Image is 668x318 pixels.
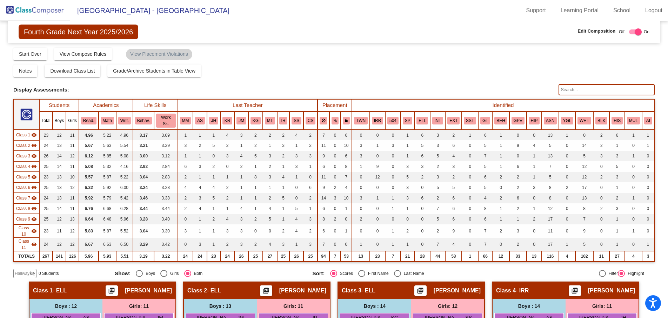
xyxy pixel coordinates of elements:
[509,161,527,172] td: 6
[625,111,642,130] th: Multi-Racial
[625,161,642,172] td: 0
[178,140,193,151] td: 3
[542,130,559,140] td: 13
[303,172,318,182] td: 0
[250,117,261,124] button: KG
[370,111,385,130] th: Interrelated Resource
[478,140,492,151] td: 5
[31,143,37,148] mat-icon: visibility
[414,111,430,130] th: English Language Learner
[116,151,133,161] td: 5.08
[178,130,193,140] td: 1
[403,117,413,124] button: SP
[133,140,154,151] td: 3.21
[262,287,270,297] mat-icon: picture_as_pdf
[154,172,178,182] td: 2.83
[39,161,52,172] td: 25
[39,111,52,130] th: Total
[289,161,303,172] td: 3
[509,151,527,161] td: 0
[329,130,341,140] td: 0
[619,29,624,35] span: Off
[642,161,654,172] td: 0
[329,161,341,172] td: 0
[277,111,290,130] th: Isaac Rickett
[66,161,79,172] td: 11
[341,140,352,151] td: 10
[416,287,425,297] mat-icon: picture_as_pdf
[303,130,318,140] td: 2
[462,130,478,140] td: 1
[609,151,625,161] td: 3
[609,161,625,172] td: 5
[593,161,609,172] td: 0
[593,140,609,151] td: 2
[642,140,654,151] td: 1
[220,151,234,161] td: 3
[207,172,220,182] td: 1
[193,151,207,161] td: 1
[414,285,427,296] button: Print Students Details
[156,114,176,128] button: Work Sk.
[303,151,318,161] td: 3
[178,161,193,172] td: 6
[79,161,99,172] td: 5.08
[575,130,593,140] td: 0
[401,140,415,151] td: 1
[195,117,205,124] button: AS
[642,151,654,161] td: 0
[263,151,277,161] td: 3
[135,117,152,124] button: Behav.
[577,28,615,35] span: Edit Composition
[542,111,559,130] th: Asian
[559,84,655,95] input: Search...
[116,140,133,151] td: 5.54
[642,130,654,140] td: 1
[509,140,527,151] td: 9
[385,151,401,161] td: 0
[561,117,574,124] button: YGL
[207,130,220,140] td: 1
[79,151,99,161] td: 6.12
[289,140,303,151] td: 1
[642,111,654,130] th: American Indian
[234,111,248,130] th: Jennifer Miller
[193,161,207,172] td: 3
[265,117,275,124] button: MT
[263,130,277,140] td: 2
[370,161,385,172] td: 9
[575,111,593,130] th: White
[608,5,636,16] a: School
[318,161,329,172] td: 6
[39,140,52,151] td: 24
[527,130,542,140] td: 0
[521,5,552,16] a: Support
[236,117,246,124] button: JM
[352,130,370,140] td: 0
[370,151,385,161] td: 0
[180,117,191,124] button: MM
[31,164,37,169] mat-icon: visibility
[341,111,352,130] th: Keep with teacher
[13,87,69,93] span: Display Assessments:
[542,140,559,151] td: 5
[66,172,79,182] td: 10
[54,48,112,60] button: View Compose Rules
[559,111,576,130] th: Young for Grade Level
[329,111,341,130] th: Keep with students
[430,161,445,172] td: 2
[81,117,96,124] button: Read.
[559,161,576,172] td: 0
[401,111,415,130] th: Speech Only
[559,140,576,151] td: 0
[329,151,341,161] td: 0
[430,151,445,161] td: 5
[370,130,385,140] td: 0
[289,111,303,130] th: Sarah Smithwicik
[31,153,37,159] mat-icon: visibility
[385,161,401,172] td: 0
[509,111,527,130] th: Good Parent Volunteer
[464,117,476,124] button: SST
[577,117,591,124] button: WHT
[39,151,52,161] td: 26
